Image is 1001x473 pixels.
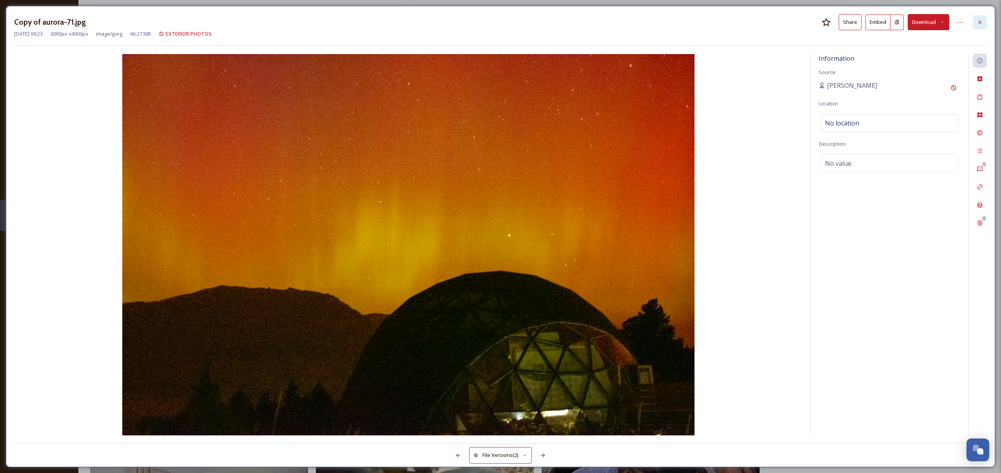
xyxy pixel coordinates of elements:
[819,54,854,63] span: Information
[825,118,859,128] span: No location
[819,140,846,147] span: Description
[51,30,88,38] span: 6000 px x 4000 px
[96,30,122,38] span: image/jpeg
[130,30,151,38] span: 46.27 MB
[14,30,43,38] span: [DATE] 09:23
[827,81,877,90] span: [PERSON_NAME]
[166,30,212,37] span: EXTERIOR PHOTOS
[14,16,86,28] h3: Copy of aurora-71.jpg
[967,439,989,461] button: Open Chat
[819,69,836,76] span: Source
[981,162,987,167] div: 0
[469,447,532,463] button: File Versions(2)
[825,159,852,168] span: No value.
[839,14,861,30] button: Share
[14,54,803,435] img: Copy%20of%20aurora-71.jpg
[865,14,890,30] button: Embed
[981,216,987,221] div: 0
[819,100,838,107] span: Location
[908,14,949,30] button: Download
